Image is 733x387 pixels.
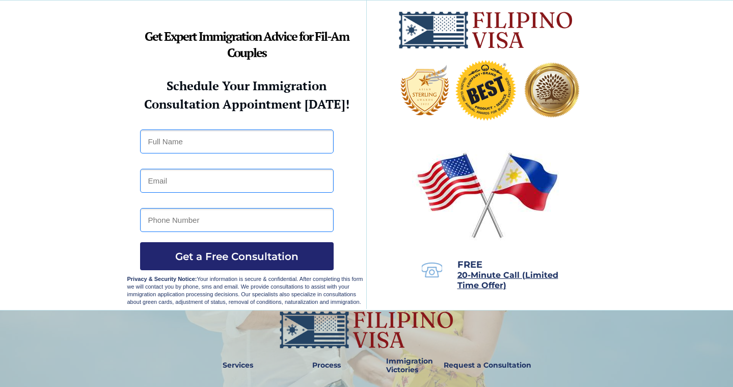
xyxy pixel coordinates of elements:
a: Request a Consultation [439,354,536,377]
strong: Request a Consultation [444,360,531,370]
strong: Schedule Your Immigration [167,78,327,94]
button: Get a Free Consultation [140,242,334,270]
span: 20-Minute Call (Limited Time Offer) [457,270,558,290]
a: 20-Minute Call (Limited Time Offer) [457,271,558,290]
strong: Process [312,360,341,370]
strong: Privacy & Security Notice: [127,276,197,282]
a: Services [216,354,260,377]
strong: Services [223,360,253,370]
span: FREE [457,259,482,270]
strong: Consultation Appointment [DATE]! [144,96,349,112]
span: Your information is secure & confidential. After completing this form we will contact you by phon... [127,276,363,305]
strong: Get Expert Immigration Advice for Fil-Am Couples [145,28,349,61]
a: Immigration Victories [382,354,416,377]
input: Phone Number [140,208,334,232]
a: Process [307,354,346,377]
input: Email [140,169,334,193]
input: Full Name [140,130,334,153]
span: Get a Free Consultation [140,250,334,263]
strong: Immigration Victories [386,356,433,374]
